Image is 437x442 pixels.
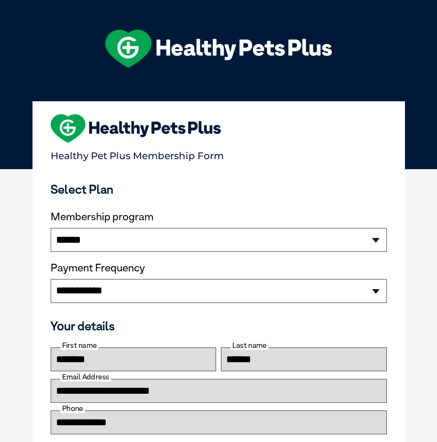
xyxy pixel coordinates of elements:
[51,146,387,162] p: Healthy Pet Plus Membership Form
[105,30,332,68] img: hpp-logo-landscape-green-white.png
[60,341,98,350] label: First name
[51,211,387,223] label: Membership program
[230,341,268,350] label: Last name
[51,114,221,143] img: heart-shape-hpp-logo-large.png
[60,373,111,381] label: Email Address
[51,319,387,333] h3: Your details
[60,404,85,413] label: Phone
[51,182,387,196] h3: Select Plan
[51,262,145,274] label: Payment Frequency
